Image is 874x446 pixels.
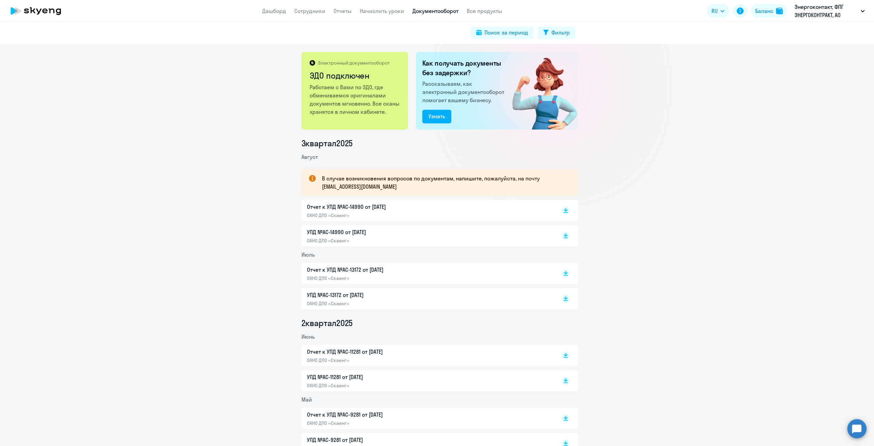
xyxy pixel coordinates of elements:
p: Энергоконтакт, ФПГ ЭНЕРГОКОНТРАКТ, АО [794,3,858,19]
p: УПД №AC-9281 от [DATE] [307,436,450,444]
p: Электронный документооборот [318,60,390,66]
img: balance [776,8,783,14]
p: Отчет к УПД №AC-11281 от [DATE] [307,348,450,356]
a: Отчеты [334,8,352,14]
button: Балансbalance [751,4,787,18]
button: Узнать [422,110,451,123]
p: ОАНО ДПО «Скаенг» [307,212,450,218]
p: Отчет к УПД №AC-13172 от [DATE] [307,266,450,274]
span: Июль [301,251,315,258]
p: УПД №AC-14990 от [DATE] [307,228,450,236]
p: УПД №AC-13172 от [DATE] [307,291,450,299]
p: ОАНО ДПО «Скаенг» [307,238,450,244]
span: Август [301,153,318,160]
div: Поиск за период [484,28,528,37]
a: УПД №AC-13172 от [DATE]ОАНО ДПО «Скаенг» [307,291,547,307]
p: ОАНО ДПО «Скаенг» [307,357,450,363]
button: Энергоконтакт, ФПГ ЭНЕРГОКОНТРАКТ, АО [791,3,868,19]
span: Май [301,396,312,403]
a: Документооборот [412,8,459,14]
li: 2 квартал 2025 [301,317,578,328]
p: Отчет к УПД №AC-9281 от [DATE] [307,410,450,419]
a: Отчет к УПД №AC-13172 от [DATE]ОАНО ДПО «Скаенг» [307,266,547,281]
a: УПД №AC-11281 от [DATE]ОАНО ДПО «Скаенг» [307,373,547,389]
li: 3 квартал 2025 [301,138,578,149]
a: Сотрудники [294,8,325,14]
button: Поиск за период [471,27,534,39]
div: Фильтр [551,28,570,37]
p: ОАНО ДПО «Скаенг» [307,300,450,307]
p: Работаем с Вами по ЭДО, где обмениваемся оригиналами документов мгновенно. Все сканы хранятся в л... [310,83,401,116]
a: УПД №AC-14990 от [DATE]ОАНО ДПО «Скаенг» [307,228,547,244]
p: ОАНО ДПО «Скаенг» [307,382,450,389]
p: Рассказываем, как электронный документооборот помогает вашему бизнесу. [422,80,507,104]
a: Все продукты [467,8,502,14]
h2: Как получать документы без задержки? [422,58,507,78]
span: Июнь [301,333,315,340]
a: Дашборд [262,8,286,14]
div: Узнать [428,112,445,120]
button: Фильтр [538,27,575,39]
p: ОАНО ДПО «Скаенг» [307,275,450,281]
a: Отчет к УПД №AC-14990 от [DATE]ОАНО ДПО «Скаенг» [307,203,547,218]
div: Баланс [755,7,773,15]
p: УПД №AC-11281 от [DATE] [307,373,450,381]
a: Начислить уроки [360,8,404,14]
span: RU [711,7,718,15]
p: Отчет к УПД №AC-14990 от [DATE] [307,203,450,211]
h2: ЭДО подключен [310,70,401,81]
button: RU [707,4,729,18]
p: В случае возникновения вопросов по документам, напишите, пожалуйста, на почту [EMAIL_ADDRESS][DOM... [322,174,566,191]
a: Отчет к УПД №AC-9281 от [DATE]ОАНО ДПО «Скаенг» [307,410,547,426]
img: connected [501,52,578,130]
p: ОАНО ДПО «Скаенг» [307,420,450,426]
a: Отчет к УПД №AC-11281 от [DATE]ОАНО ДПО «Скаенг» [307,348,547,363]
